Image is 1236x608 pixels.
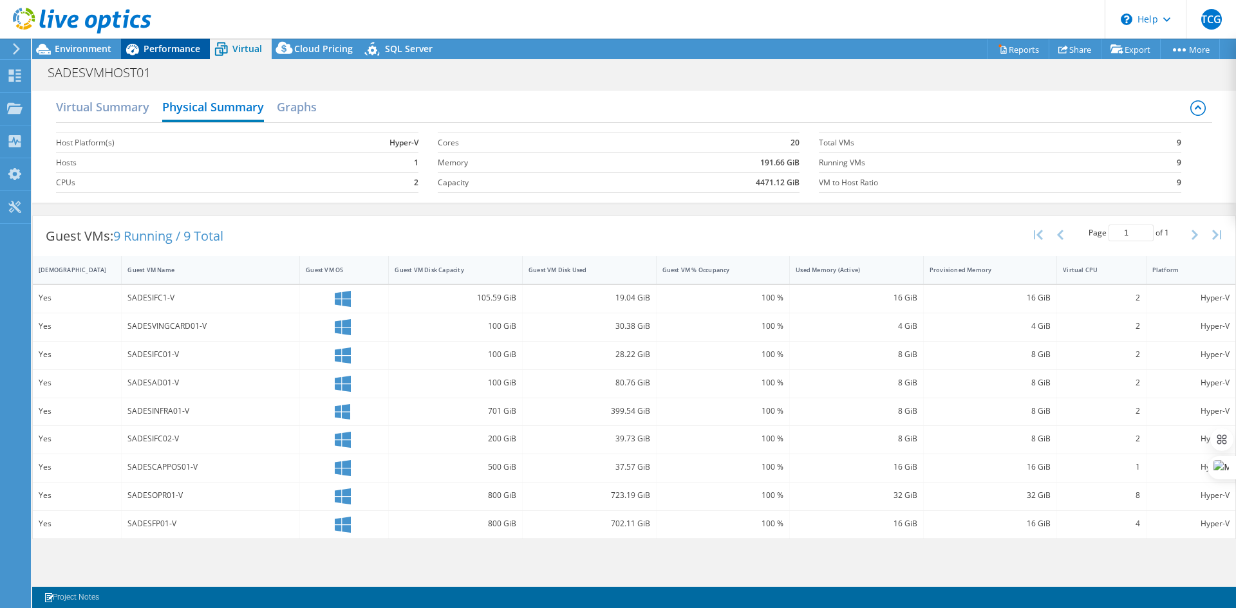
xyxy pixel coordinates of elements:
div: Provisioned Memory [930,266,1036,274]
div: 32 GiB [796,488,917,502]
div: Yes [39,488,115,502]
div: 800 GiB [395,488,516,502]
span: Performance [144,42,200,55]
div: Yes [39,347,115,362]
div: SADESINFRA01-V [127,404,294,418]
h2: Physical Summary [162,94,264,122]
a: Project Notes [35,589,108,605]
div: 4 GiB [930,319,1051,333]
div: SADESVINGCARD01-V [127,319,294,333]
div: Yes [39,517,115,531]
label: Host Platform(s) [56,136,306,149]
div: Yes [39,460,115,474]
label: Memory [438,156,604,169]
div: 2 [1063,376,1139,390]
div: 16 GiB [930,517,1051,531]
div: 8 GiB [796,432,917,446]
div: SADESOPR01-V [127,488,294,502]
span: Environment [55,42,111,55]
div: Guest VM Name [127,266,278,274]
div: Guest VM Disk Capacity [395,266,501,274]
div: 16 GiB [930,460,1051,474]
div: SADESIFC01-V [127,347,294,362]
label: Cores [438,136,604,149]
div: 399.54 GiB [529,404,650,418]
div: 8 GiB [930,432,1051,446]
div: SADESCAPPOS01-V [127,460,294,474]
h1: SADESVMHOST01 [42,66,171,80]
div: Guest VM Disk Used [529,266,635,274]
div: 100 % [662,432,784,446]
div: 4 [1063,517,1139,531]
div: 1 [1063,460,1139,474]
div: Hyper-V [1152,347,1230,362]
div: 100 GiB [395,347,516,362]
div: [DEMOGRAPHIC_DATA] [39,266,100,274]
div: 32 GiB [930,488,1051,502]
div: 8 GiB [930,347,1051,362]
span: SQL Server [385,42,433,55]
span: TCG [1201,9,1222,30]
div: Hyper-V [1152,291,1230,305]
div: 100 % [662,460,784,474]
div: Yes [39,291,115,305]
div: Yes [39,319,115,333]
div: 80.76 GiB [529,376,650,390]
div: Hyper-V [1152,404,1230,418]
b: 9 [1177,156,1181,169]
span: Page of [1089,225,1169,241]
div: 2 [1063,319,1139,333]
div: 16 GiB [796,517,917,531]
div: 2 [1063,404,1139,418]
b: 9 [1177,176,1181,189]
div: 100 % [662,488,784,502]
label: VM to Host Ratio [819,176,1157,189]
div: 500 GiB [395,460,516,474]
div: 100 GiB [395,376,516,390]
div: 200 GiB [395,432,516,446]
label: Total VMs [819,136,1157,149]
label: Running VMs [819,156,1157,169]
div: 8 GiB [930,404,1051,418]
div: 37.57 GiB [529,460,650,474]
div: 8 [1063,488,1139,502]
svg: \n [1121,14,1132,25]
div: 39.73 GiB [529,432,650,446]
b: Hyper-V [389,136,418,149]
div: 8 GiB [930,376,1051,390]
b: 1 [414,156,418,169]
h2: Virtual Summary [56,94,149,120]
div: Hyper-V [1152,517,1230,531]
div: 28.22 GiB [529,347,650,362]
a: More [1160,39,1220,59]
div: 8 GiB [796,376,917,390]
div: 16 GiB [930,291,1051,305]
div: 4 GiB [796,319,917,333]
span: Cloud Pricing [294,42,353,55]
span: Virtual [232,42,262,55]
div: SADESFP01-V [127,517,294,531]
div: 105.59 GiB [395,291,516,305]
div: 100 GiB [395,319,516,333]
b: 191.66 GiB [760,156,800,169]
div: Hyper-V [1152,460,1230,474]
div: Hyper-V [1152,432,1230,446]
b: 20 [791,136,800,149]
div: 8 GiB [796,404,917,418]
div: 100 % [662,319,784,333]
div: SADESIFC1-V [127,291,294,305]
label: Capacity [438,176,604,189]
div: 8 GiB [796,347,917,362]
div: 723.19 GiB [529,488,650,502]
div: Virtual CPU [1063,266,1124,274]
div: Platform [1152,266,1214,274]
label: Hosts [56,156,306,169]
div: 19.04 GiB [529,291,650,305]
div: Yes [39,432,115,446]
div: 2 [1063,347,1139,362]
b: 2 [414,176,418,189]
div: Guest VM OS [306,266,367,274]
div: Yes [39,404,115,418]
b: 4471.12 GiB [756,176,800,189]
label: CPUs [56,176,306,189]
